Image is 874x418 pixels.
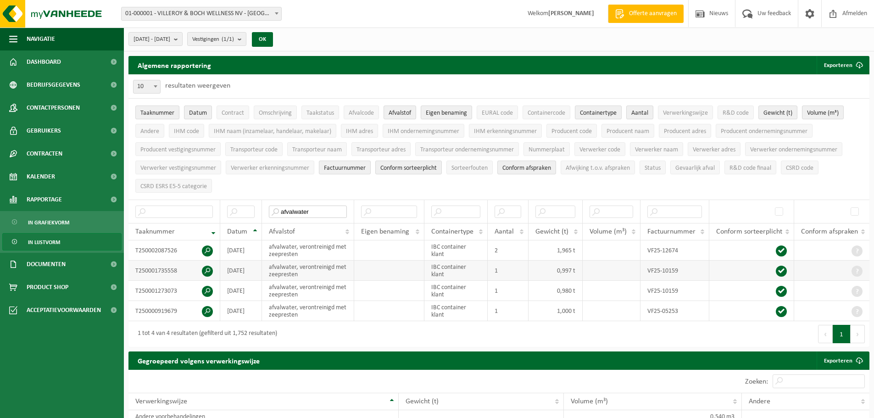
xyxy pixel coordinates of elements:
span: Producent code [551,128,592,135]
span: IHM erkenningsnummer [474,128,537,135]
td: VF25-10159 [640,281,709,301]
td: [DATE] [220,261,262,281]
label: Zoeken: [745,378,768,385]
button: StatusStatus: Activate to sort [640,161,666,174]
span: Rapportage [27,188,62,211]
span: Datum [227,228,247,235]
button: Previous [818,325,833,343]
span: Gewicht (t) [535,228,568,235]
span: Gewicht (t) [406,398,439,405]
count: (1/1) [222,36,234,42]
button: IHM erkenningsnummerIHM erkenningsnummer: Activate to sort [469,124,542,138]
button: IHM adresIHM adres: Activate to sort [341,124,378,138]
span: Kalender [27,165,55,188]
td: [DATE] [220,240,262,261]
button: Next [851,325,865,343]
button: ContainertypeContainertype: Activate to sort [575,106,622,119]
button: R&D codeR&amp;D code: Activate to sort [718,106,754,119]
button: Transporteur ondernemingsnummerTransporteur ondernemingsnummer : Activate to sort [415,142,519,156]
span: Verwerker code [579,146,620,153]
span: Nummerplaat [529,146,565,153]
td: 0,980 t [529,281,583,301]
span: Conform afspraken [801,228,858,235]
button: AantalAantal: Activate to sort [626,106,653,119]
span: Producent naam [607,128,649,135]
td: afvalwater, verontreinigd met zeepresten [262,281,354,301]
span: Taaknummer [135,228,175,235]
button: AfvalstofAfvalstof: Activate to sort [384,106,416,119]
td: 1 [488,301,529,321]
span: Afvalstof [389,110,411,117]
span: Verwerkingswijze [663,110,708,117]
button: Gevaarlijk afval : Activate to sort [670,161,720,174]
button: FactuurnummerFactuurnummer: Activate to sort [319,161,371,174]
td: T250002087526 [128,240,220,261]
span: 01-000001 - VILLEROY & BOCH WELLNESS NV - ROESELARE [121,7,282,21]
span: Volume (m³) [590,228,627,235]
button: Verwerker naamVerwerker naam: Activate to sort [630,142,683,156]
span: R&D code finaal [729,165,771,172]
button: Verwerker vestigingsnummerVerwerker vestigingsnummer: Activate to sort [135,161,221,174]
span: Producent ondernemingsnummer [721,128,807,135]
span: Contract [222,110,244,117]
span: Volume (m³) [807,110,839,117]
td: VF25-10159 [640,261,709,281]
span: R&D code [723,110,749,117]
td: afvalwater, verontreinigd met zeepresten [262,261,354,281]
span: Contactpersonen [27,96,80,119]
span: Afvalstof [269,228,295,235]
span: IHM code [174,128,199,135]
td: IBC container klant [424,281,487,301]
span: Navigatie [27,28,55,50]
span: Conform afspraken [502,165,551,172]
td: IBC container klant [424,240,487,261]
span: Verwerker naam [635,146,678,153]
span: Taakstatus [306,110,334,117]
button: Volume (m³)Volume (m³): Activate to sort [802,106,844,119]
span: Producent vestigingsnummer [140,146,216,153]
button: TaakstatusTaakstatus: Activate to sort [301,106,339,119]
button: R&D code finaalR&amp;D code finaal: Activate to sort [724,161,776,174]
button: Producent ondernemingsnummerProducent ondernemingsnummer: Activate to sort [716,124,813,138]
td: afvalwater, verontreinigd met zeepresten [262,240,354,261]
span: Conform sorteerplicht [716,228,782,235]
button: IHM codeIHM code: Activate to sort [169,124,204,138]
span: EURAL code [482,110,513,117]
button: Producent adresProducent adres: Activate to sort [659,124,711,138]
span: Offerte aanvragen [627,9,679,18]
button: AndereAndere: Activate to sort [135,124,164,138]
td: T250001735558 [128,261,220,281]
span: Datum [189,110,207,117]
span: IHM adres [346,128,373,135]
span: Transporteur naam [292,146,342,153]
span: Sorteerfouten [451,165,488,172]
button: OK [252,32,273,47]
button: 1 [833,325,851,343]
span: Factuurnummer [647,228,696,235]
button: OmschrijvingOmschrijving: Activate to sort [254,106,297,119]
span: CSRD code [786,165,813,172]
span: Acceptatievoorwaarden [27,299,101,322]
button: EURAL codeEURAL code: Activate to sort [477,106,518,119]
button: ContractContract: Activate to sort [217,106,249,119]
span: Producent adres [664,128,706,135]
span: Containertype [580,110,617,117]
button: [DATE] - [DATE] [128,32,183,46]
button: Gewicht (t)Gewicht (t): Activate to sort [758,106,797,119]
button: Verwerker adresVerwerker adres: Activate to sort [688,142,740,156]
span: 01-000001 - VILLEROY & BOCH WELLNESS NV - ROESELARE [122,7,281,20]
button: Transporteur codeTransporteur code: Activate to sort [225,142,283,156]
span: IHM ondernemingsnummer [388,128,459,135]
span: Omschrijving [259,110,292,117]
button: Vestigingen(1/1) [187,32,246,46]
td: T250001273073 [128,281,220,301]
span: Aantal [495,228,514,235]
button: Conform afspraken : Activate to sort [497,161,556,174]
button: NummerplaatNummerplaat: Activate to sort [523,142,570,156]
button: Verwerker codeVerwerker code: Activate to sort [574,142,625,156]
span: Andere [749,398,770,405]
span: Andere [140,128,159,135]
span: Gevaarlijk afval [675,165,715,172]
span: Volume (m³) [571,398,608,405]
td: afvalwater, verontreinigd met zeepresten [262,301,354,321]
